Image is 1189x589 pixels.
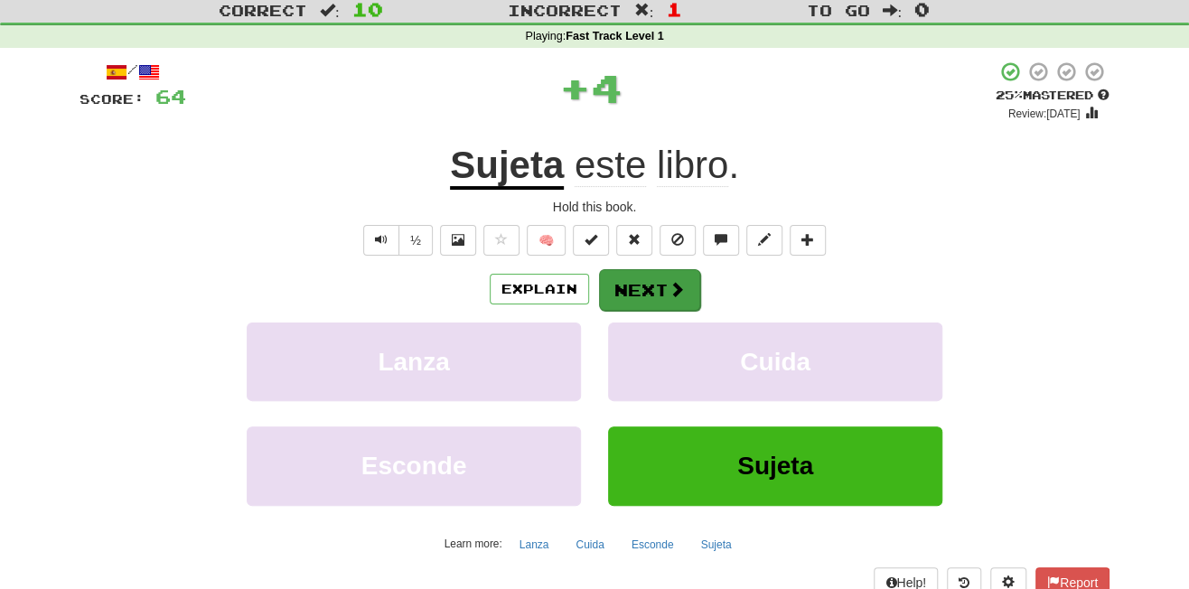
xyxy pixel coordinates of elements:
div: / [80,61,186,83]
button: Add to collection (alt+a) [790,225,826,256]
span: Score: [80,91,145,107]
span: : [320,3,340,18]
span: : [882,3,902,18]
span: Esconde [361,452,467,480]
button: Cuida [566,531,613,558]
div: Text-to-speech controls [360,225,433,256]
button: Discuss sentence (alt+u) [703,225,739,256]
span: 64 [155,85,186,108]
button: Lanza [510,531,559,558]
u: Sujeta [450,144,564,190]
button: Ignore sentence (alt+i) [660,225,696,256]
button: Sujeta [690,531,741,558]
button: 🧠 [527,225,566,256]
button: Sujeta [608,426,942,505]
span: Cuida [740,348,810,376]
div: Hold this book. [80,198,1109,216]
button: Edit sentence (alt+d) [746,225,782,256]
button: Play sentence audio (ctl+space) [363,225,399,256]
button: Set this sentence to 100% Mastered (alt+m) [573,225,609,256]
small: Learn more: [445,538,502,550]
span: . [564,144,739,187]
span: Lanza [378,348,449,376]
span: Sujeta [737,452,813,480]
button: Esconde [247,426,581,505]
span: : [634,3,654,18]
button: Explain [490,274,589,304]
span: 25 % [996,88,1023,102]
button: Lanza [247,323,581,401]
button: Esconde [622,531,684,558]
div: Mastered [996,88,1109,104]
button: Next [599,269,700,311]
button: Cuida [608,323,942,401]
span: + [559,61,591,115]
span: To go [806,1,869,19]
span: 4 [591,65,623,110]
span: libro [657,144,728,187]
button: Favorite sentence (alt+f) [483,225,520,256]
small: Review: [DATE] [1008,108,1081,120]
strong: Fast Track Level 1 [566,30,664,42]
span: Correct [219,1,307,19]
span: este [575,144,646,187]
button: ½ [398,225,433,256]
span: Incorrect [508,1,622,19]
button: Reset to 0% Mastered (alt+r) [616,225,652,256]
button: Show image (alt+x) [440,225,476,256]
